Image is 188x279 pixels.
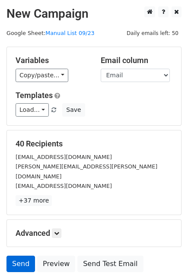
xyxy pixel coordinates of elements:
h2: New Campaign [6,6,182,21]
a: Load... [16,103,49,117]
small: [EMAIL_ADDRESS][DOMAIN_NAME] [16,183,112,189]
a: Daily emails left: 50 [124,30,182,36]
a: Send Test Email [77,256,143,272]
a: Send [6,256,35,272]
h5: 40 Recipients [16,139,172,149]
a: Templates [16,91,53,100]
small: [PERSON_NAME][EMAIL_ADDRESS][PERSON_NAME][DOMAIN_NAME] [16,163,157,180]
a: Preview [37,256,75,272]
button: Save [62,103,85,117]
span: Daily emails left: 50 [124,29,182,38]
a: Manual List 09/23 [45,30,94,36]
small: [EMAIL_ADDRESS][DOMAIN_NAME] [16,154,112,160]
h5: Advanced [16,228,172,238]
small: Google Sheet: [6,30,95,36]
iframe: Chat Widget [145,238,188,279]
h5: Variables [16,56,88,65]
a: Copy/paste... [16,69,68,82]
h5: Email column [101,56,173,65]
a: +37 more [16,195,52,206]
